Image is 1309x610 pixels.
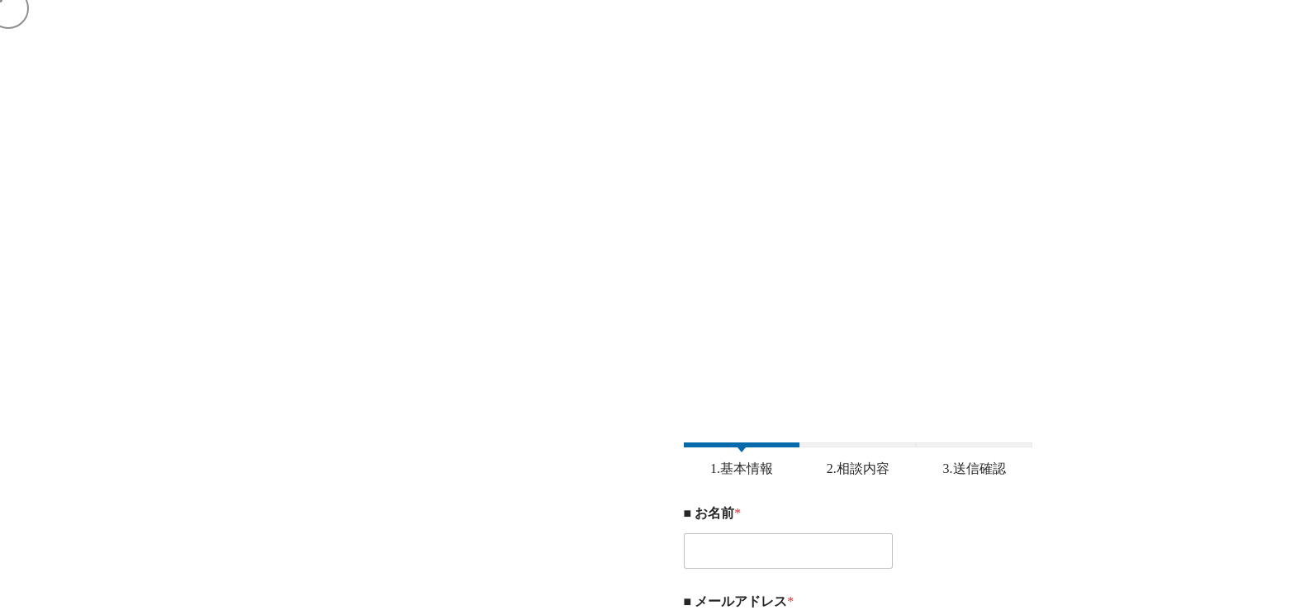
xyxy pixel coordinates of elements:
span: 2 [799,442,916,447]
span: 2.相談内容 [814,461,902,476]
span: 1 [684,442,800,447]
label: ■ メールアドレス [684,593,1033,609]
span: 3.送信確認 [931,461,1018,476]
label: ■ お名前 [684,505,1033,521]
span: 1.基本情報 [698,461,785,476]
span: 3 [916,442,1032,447]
